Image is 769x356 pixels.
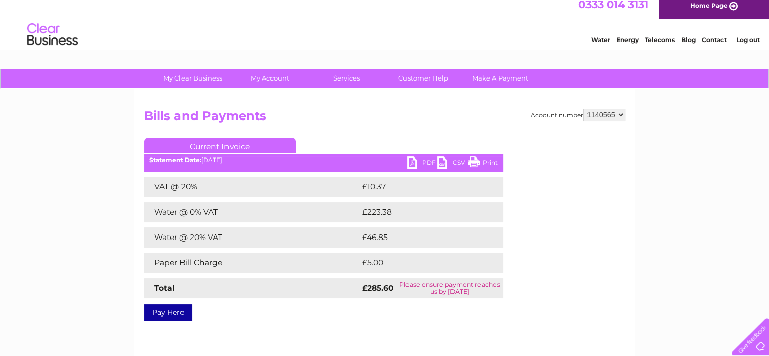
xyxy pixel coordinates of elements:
[591,43,610,51] a: Water
[146,6,624,49] div: Clear Business is a trading name of Verastar Limited (registered in [GEOGRAPHIC_DATA] No. 3667643...
[154,283,175,293] strong: Total
[681,43,696,51] a: Blog
[151,69,235,88] a: My Clear Business
[144,156,503,164] div: [DATE]
[359,202,485,222] td: £223.38
[305,69,388,88] a: Services
[144,304,192,321] a: Pay Here
[144,177,359,197] td: VAT @ 20%
[437,156,468,171] a: CSV
[459,69,542,88] a: Make A Payment
[359,177,482,197] td: £10.37
[407,156,437,171] a: PDF
[531,109,625,121] div: Account number
[359,227,483,248] td: £46.85
[27,26,78,57] img: logo.png
[616,43,639,51] a: Energy
[359,253,480,273] td: £5.00
[228,69,311,88] a: My Account
[702,43,727,51] a: Contact
[396,278,503,298] td: Please ensure payment reaches us by [DATE]
[468,156,498,171] a: Print
[645,43,675,51] a: Telecoms
[144,202,359,222] td: Water @ 0% VAT
[578,5,648,18] a: 0333 014 3131
[144,138,296,153] a: Current Invoice
[362,283,394,293] strong: £285.60
[382,69,465,88] a: Customer Help
[144,253,359,273] td: Paper Bill Charge
[144,227,359,248] td: Water @ 20% VAT
[736,43,759,51] a: Log out
[144,109,625,128] h2: Bills and Payments
[149,156,201,164] b: Statement Date:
